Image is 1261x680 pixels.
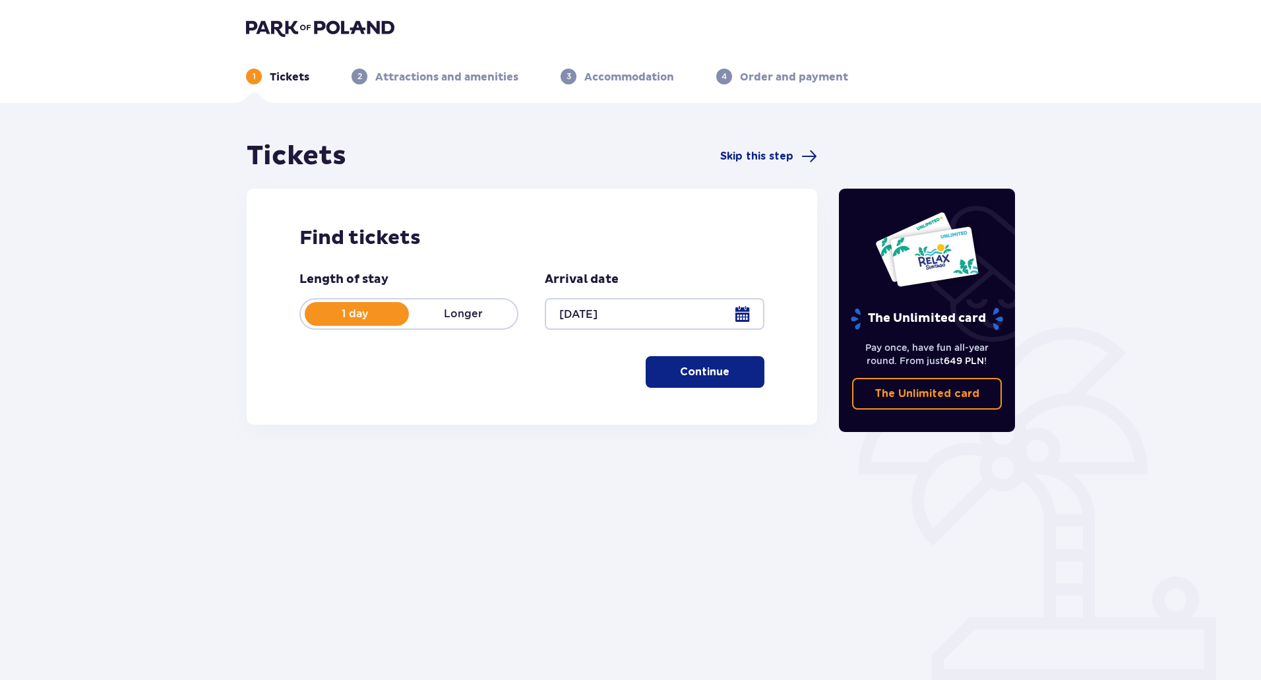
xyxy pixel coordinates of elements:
p: 3 [567,71,571,82]
span: Skip this step [720,149,793,164]
p: Attractions and amenities [375,70,518,84]
p: Order and payment [740,70,848,84]
div: 4Order and payment [716,69,848,84]
p: 2 [357,71,362,82]
button: Continue [646,356,764,388]
h1: Tickets [247,140,346,173]
p: Longer [409,307,517,321]
p: Pay once, have fun all-year round. From just ! [852,341,1002,367]
span: 649 PLN [944,355,984,366]
p: 1 day [301,307,409,321]
p: Accommodation [584,70,674,84]
p: The Unlimited card [875,386,979,401]
h2: Find tickets [299,226,764,251]
div: 2Attractions and amenities [352,69,518,84]
p: Continue [680,365,729,379]
p: 1 [253,71,256,82]
a: The Unlimited card [852,378,1002,410]
p: 4 [722,71,727,82]
img: Two entry cards to Suntago with the word 'UNLIMITED RELAX', featuring a white background with tro... [875,211,979,288]
div: 3Accommodation [561,69,674,84]
p: Arrival date [545,272,619,288]
a: Skip this step [720,148,817,164]
p: Length of stay [299,272,388,288]
div: 1Tickets [246,69,309,84]
p: Tickets [270,70,309,84]
img: Park of Poland logo [246,18,394,37]
p: The Unlimited card [849,307,1004,330]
